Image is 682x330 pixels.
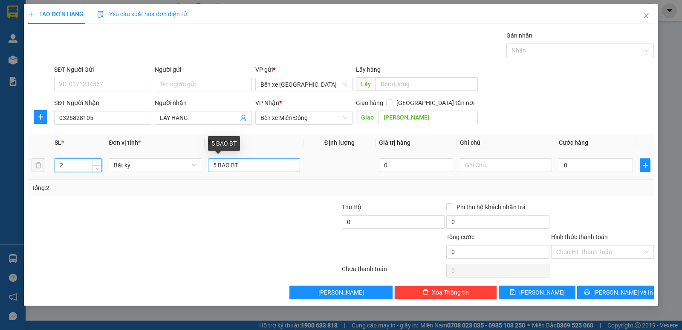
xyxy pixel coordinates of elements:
input: Dọc đường [376,77,478,91]
span: Giao hàng [356,99,383,106]
span: Phí thu hộ khách nhận trả [453,202,529,212]
input: 0 [379,158,453,172]
span: Lấy [356,77,376,91]
input: Dọc đường [379,111,478,124]
div: Chưa thanh toán [341,264,445,279]
button: save[PERSON_NAME] [499,286,575,299]
div: Tổng: 2 [32,183,264,193]
span: Đơn vị tính [109,139,141,146]
span: Increase Value [92,159,101,165]
button: deleteXóa Thông tin [394,286,497,299]
span: Decrease Value [92,165,101,172]
input: VD: Bàn, Ghế [208,158,300,172]
span: Bất kỳ [114,159,196,172]
div: Người nhận [155,98,252,108]
span: VP Nhận [255,99,279,106]
input: Ghi Chú [460,158,552,172]
button: printer[PERSON_NAME] và In [577,286,654,299]
span: Định lượng [324,139,355,146]
th: Ghi chú [457,134,555,151]
button: plus [640,158,650,172]
button: plus [34,110,47,124]
span: printer [584,289,590,296]
button: [PERSON_NAME] [289,286,392,299]
span: [PERSON_NAME] [318,288,364,297]
span: user-add [240,114,247,121]
span: save [510,289,516,296]
span: [GEOGRAPHIC_DATA] tận nơi [393,98,478,108]
span: Yêu cầu xuất hóa đơn điện tử [97,11,187,18]
span: plus [28,11,34,17]
span: SL [55,139,61,146]
span: TẠO ĐƠN HÀNG [28,11,84,18]
span: plus [640,162,650,169]
span: delete [422,289,428,296]
span: Lấy hàng [356,66,381,73]
div: 5 BAO BT [208,136,240,151]
span: plus [34,114,47,120]
span: Cước hàng [559,139,588,146]
span: Bến xe Quảng Ngãi [260,78,347,91]
span: Giao [356,111,379,124]
span: up [95,160,100,165]
span: Tổng cước [446,234,474,240]
div: SĐT Người Gửi [54,65,151,74]
span: down [95,166,100,171]
div: Người gửi [155,65,252,74]
label: Gán nhãn [506,32,532,39]
span: Bến xe Miền Đông [260,111,347,124]
div: SĐT Người Nhận [54,98,151,108]
button: delete [32,158,45,172]
img: icon [97,11,104,18]
span: close [643,12,650,19]
label: Hình thức thanh toán [551,234,608,240]
span: Thu Hộ [342,204,361,210]
span: [PERSON_NAME] và In [593,288,653,297]
span: Xóa Thông tin [432,288,469,297]
div: VP gửi [255,65,353,74]
button: Close [634,4,658,28]
span: Giá trị hàng [379,139,410,146]
span: [PERSON_NAME] [519,288,565,297]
